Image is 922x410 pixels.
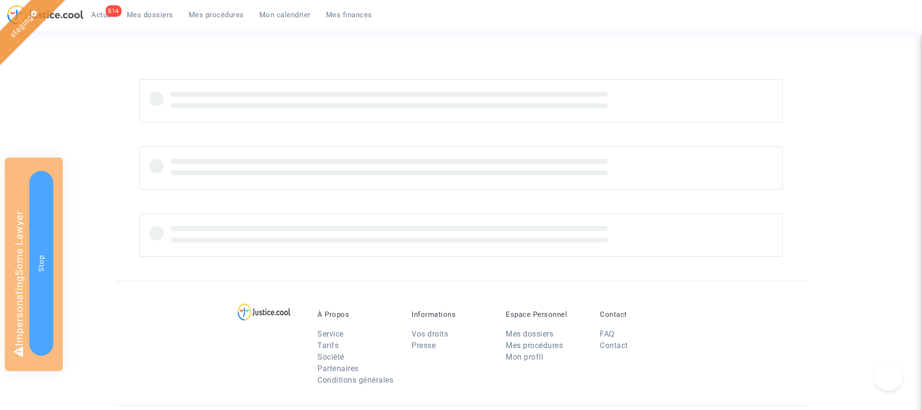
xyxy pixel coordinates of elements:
[600,341,628,350] a: Contact
[506,341,563,350] a: Mes procédures
[189,11,244,19] span: Mes procédures
[317,310,397,319] p: À Propos
[506,352,543,362] a: Mon profil
[412,310,491,319] p: Informations
[506,329,553,338] a: Mes dossiers
[181,8,252,22] a: Mes procédures
[600,310,679,319] p: Contact
[318,8,380,22] a: Mes finances
[37,255,46,272] span: Stop
[317,364,359,373] a: Partenaires
[326,11,372,19] span: Mes finances
[127,11,173,19] span: Mes dossiers
[600,329,615,338] a: FAQ
[106,5,121,17] div: 814
[317,341,339,350] a: Tarifs
[506,310,585,319] p: Espace Personnel
[317,375,393,385] a: Conditions générales
[119,8,181,22] a: Mes dossiers
[317,352,344,362] a: Société
[5,157,63,371] div: Impersonating
[317,329,344,338] a: Service
[412,329,448,338] a: Vos droits
[29,171,53,356] button: Stop
[7,5,84,24] img: jc-logo.svg
[874,362,903,391] iframe: Help Scout Beacon - Open
[252,8,318,22] a: Mon calendrier
[238,303,291,321] img: logo-lg.svg
[8,13,35,40] a: staging
[259,11,311,19] span: Mon calendrier
[84,8,119,22] a: 814Actus
[412,341,436,350] a: Presse
[91,11,111,19] span: Actus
